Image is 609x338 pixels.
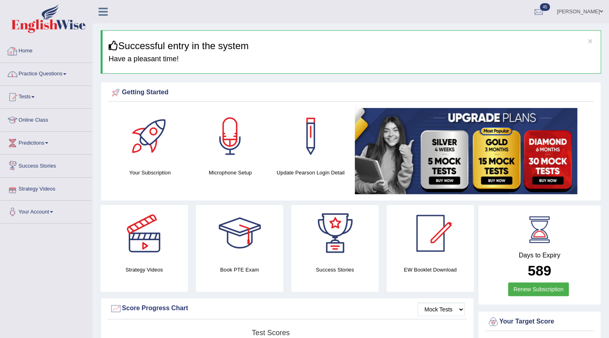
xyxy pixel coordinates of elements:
h3: Successful entry in the system [109,41,595,51]
h4: Your Subscription [114,168,186,177]
b: 589 [528,263,551,278]
a: Online Class [0,109,92,129]
a: Practice Questions [0,63,92,83]
button: × [588,37,593,45]
span: 45 [540,3,550,11]
a: Strategy Videos [0,178,92,198]
div: Score Progress Chart [110,303,465,315]
a: Predictions [0,132,92,152]
a: Home [0,40,92,60]
img: small5.jpg [355,108,577,194]
a: Tests [0,86,92,106]
h4: Have a pleasant time! [109,55,595,63]
h4: EW Booklet Download [387,265,474,274]
a: Renew Subscription [508,282,569,296]
div: Getting Started [110,87,592,99]
a: Your Account [0,201,92,221]
h4: Success Stories [291,265,379,274]
h4: Microphone Setup [194,168,267,177]
h4: Days to Expiry [487,252,592,259]
h4: Update Pearson Login Detail [274,168,347,177]
tspan: Test scores [252,329,290,337]
div: Your Target Score [487,316,592,328]
h4: Book PTE Exam [196,265,283,274]
a: Success Stories [0,155,92,175]
h4: Strategy Videos [101,265,188,274]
